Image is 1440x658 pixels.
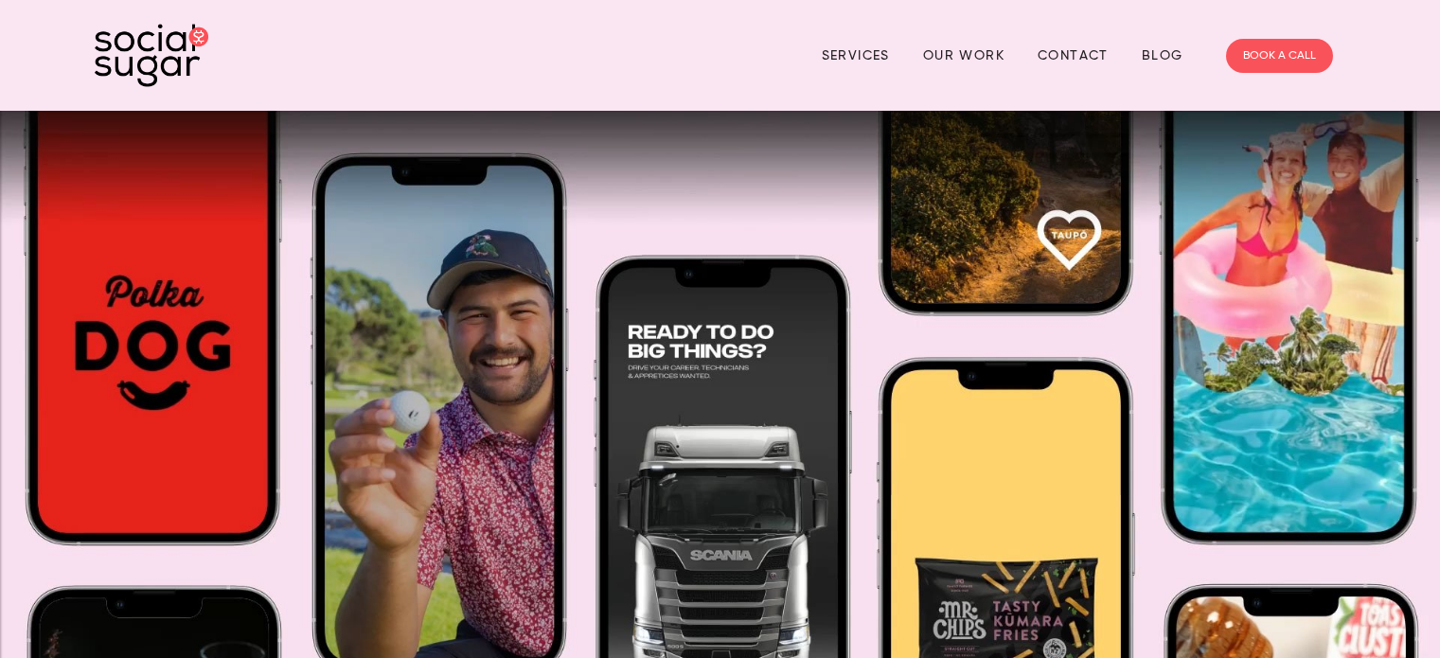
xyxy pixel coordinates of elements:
a: Our Work [923,41,1004,70]
a: Contact [1038,41,1109,70]
a: Services [822,41,890,70]
img: SocialSugar [95,24,208,87]
a: BOOK A CALL [1226,39,1333,73]
a: Blog [1142,41,1183,70]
